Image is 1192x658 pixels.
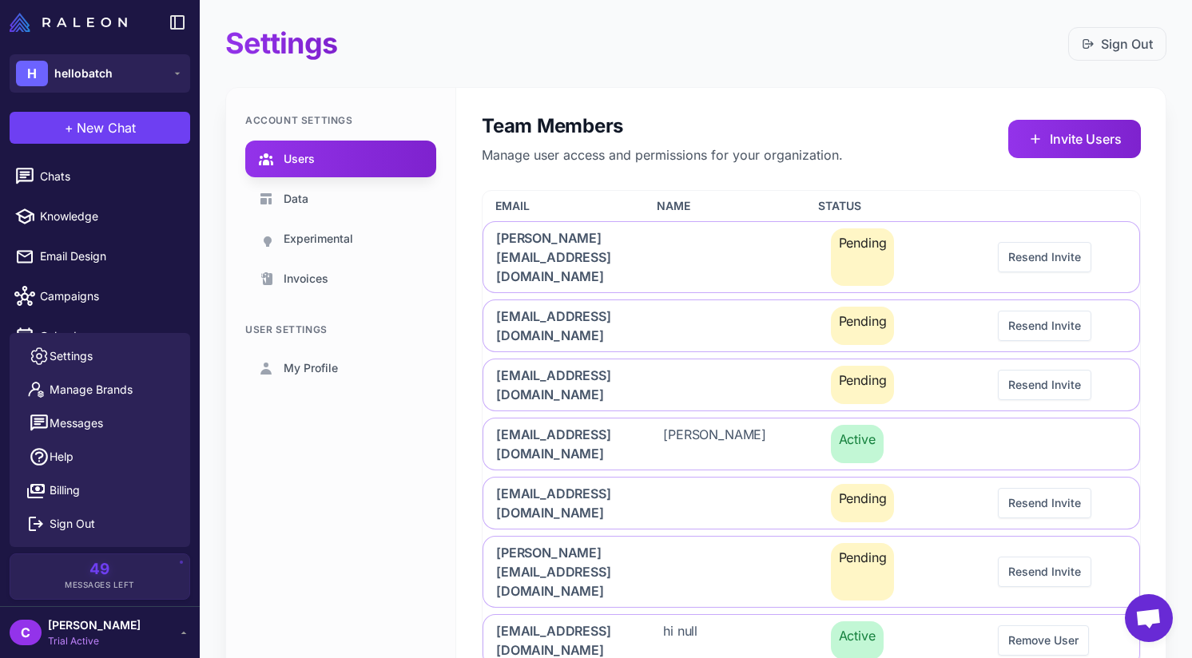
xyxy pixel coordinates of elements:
[40,287,181,305] span: Campaigns
[284,230,353,248] span: Experimental
[50,381,133,398] span: Manage Brands
[225,26,337,61] h1: Settings
[284,150,315,168] span: Users
[6,319,193,353] a: Calendar
[50,448,74,466] span: Help
[496,307,625,345] span: [EMAIL_ADDRESS][DOMAIN_NAME]
[483,359,1140,411] div: [EMAIL_ADDRESS][DOMAIN_NAME]PendingResend Invite
[284,190,308,208] span: Data
[6,240,193,273] a: Email Design
[998,625,1089,656] button: Remove User
[1082,34,1153,54] a: Sign Out
[40,248,181,265] span: Email Design
[245,260,436,297] a: Invoices
[16,507,184,541] button: Sign Out
[496,228,625,286] span: [PERSON_NAME][EMAIL_ADDRESS][DOMAIN_NAME]
[657,197,690,215] span: Name
[483,418,1140,470] div: [EMAIL_ADDRESS][DOMAIN_NAME][PERSON_NAME]Active
[50,414,103,432] span: Messages
[10,54,190,93] button: Hhellobatch
[65,579,135,591] span: Messages Left
[483,221,1140,293] div: [PERSON_NAME][EMAIL_ADDRESS][DOMAIN_NAME]PendingResend Invite
[998,557,1091,587] button: Resend Invite
[48,634,141,648] span: Trial Active
[1008,120,1141,158] button: Invite Users
[483,299,1140,352] div: [EMAIL_ADDRESS][DOMAIN_NAME]PendingResend Invite
[10,620,42,645] div: C
[65,118,74,137] span: +
[10,13,127,32] img: Raleon Logo
[998,488,1091,518] button: Resend Invite
[50,347,93,365] span: Settings
[483,477,1140,529] div: [EMAIL_ADDRESS][DOMAIN_NAME]PendingResend Invite
[6,160,193,193] a: Chats
[50,482,80,499] span: Billing
[48,616,141,634] span: [PERSON_NAME]
[40,327,181,345] span: Calendar
[245,180,436,217] a: Data
[16,406,184,440] button: Messages
[16,61,48,86] div: H
[1068,27,1166,61] button: Sign Out
[245,350,436,386] a: My Profile
[998,370,1091,400] button: Resend Invite
[831,543,895,601] span: Pending
[831,307,895,345] span: Pending
[496,366,625,404] span: [EMAIL_ADDRESS][DOMAIN_NAME]
[284,270,328,287] span: Invoices
[40,208,181,225] span: Knowledge
[831,366,895,404] span: Pending
[16,440,184,474] a: Help
[10,112,190,144] button: +New Chat
[998,242,1091,272] button: Resend Invite
[831,484,895,522] span: Pending
[831,425,884,463] span: Active
[6,279,193,313] a: Campaigns
[89,562,109,577] span: 49
[50,515,95,533] span: Sign Out
[284,359,338,377] span: My Profile
[496,543,625,601] span: [PERSON_NAME][EMAIL_ADDRESS][DOMAIN_NAME]
[482,145,843,164] p: Manage user access and permissions for your organization.
[10,13,133,32] a: Raleon Logo
[483,536,1140,608] div: [PERSON_NAME][EMAIL_ADDRESS][DOMAIN_NAME]PendingResend Invite
[6,200,193,233] a: Knowledge
[245,323,436,337] div: User Settings
[54,65,113,82] span: hellobatch
[818,197,861,215] span: Status
[663,425,766,463] span: [PERSON_NAME]
[40,168,181,185] span: Chats
[496,484,625,522] span: [EMAIL_ADDRESS][DOMAIN_NAME]
[831,228,895,286] span: Pending
[998,311,1091,341] button: Resend Invite
[245,220,436,257] a: Experimental
[482,113,843,139] h2: Team Members
[496,425,625,463] span: [EMAIL_ADDRESS][DOMAIN_NAME]
[245,141,436,177] a: Users
[77,118,136,137] span: New Chat
[245,113,436,128] div: Account Settings
[495,197,530,215] span: Email
[1125,594,1173,642] div: Open chat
